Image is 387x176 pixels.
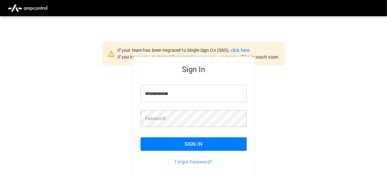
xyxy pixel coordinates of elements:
[118,48,231,53] span: If your team has been migrated to Single Sign On (SSO),
[231,48,251,53] a: click here.
[118,54,280,60] span: If you have not yet started the migration process, our team will be in touch soon.
[141,64,247,75] h5: Sign In
[141,159,247,165] p: Forgot Password?
[141,137,247,151] button: Sign In
[5,2,50,14] img: ampcontrol.io logo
